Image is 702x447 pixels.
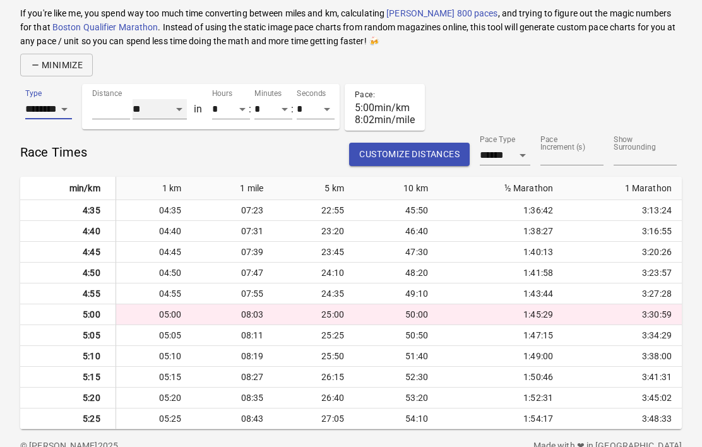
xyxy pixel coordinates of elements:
td: 3:20:26 [568,242,682,263]
th: 4:55 [20,283,116,304]
td: 1:45:29 [443,304,568,325]
th: 4:45 [20,242,116,263]
td: 3:48:33 [568,408,682,429]
div: in [194,103,202,115]
td: 3:27:28 [568,283,682,304]
th: 10 km [359,177,443,200]
span: Minimize [30,57,83,73]
td: 07:23 [197,200,279,221]
th: 4:35 [20,200,116,221]
th: 1 mile [197,177,279,200]
th: 4:50 [20,263,116,283]
td: 05:25 [116,408,197,429]
div: : [249,103,260,115]
td: 54:10 [359,408,443,429]
th: 4:40 [20,221,116,242]
td: 3:30:59 [568,304,682,325]
td: 07:47 [197,263,279,283]
th: 1 Marathon [568,177,682,200]
td: 04:35 [116,200,197,221]
th: 5:10 [20,346,116,367]
td: 3:13:24 [568,200,682,221]
td: 27:05 [278,408,359,429]
td: 05:00 [116,304,197,325]
td: 48:20 [359,263,443,283]
label: Minutes [254,90,283,98]
td: 08:03 [197,304,279,325]
td: 08:27 [197,367,279,388]
td: 49:10 [359,283,443,304]
th: ½ Marathon [443,177,568,200]
td: 05:05 [116,325,197,346]
td: 23:45 [278,242,359,263]
label: Pace Type [480,136,515,144]
td: 1:40:13 [443,242,568,263]
th: 5:00 [20,304,116,325]
div: : [291,103,302,115]
td: 1:52:31 [443,388,568,408]
td: 07:55 [197,283,279,304]
span: Customize Distances [359,146,460,162]
th: 5:05 [20,325,116,346]
th: min/km [20,177,116,200]
td: 1:41:58 [443,263,568,283]
td: 1:54:17 [443,408,568,429]
td: 1:43:44 [443,283,568,304]
td: 1:49:00 [443,346,568,367]
th: 5:25 [20,408,116,429]
td: 26:15 [278,367,359,388]
th: 5 km [278,177,359,200]
div: 8:02 min/mile [355,114,415,126]
div: 5:00 min/km [355,102,415,114]
td: 1:36:42 [443,200,568,221]
td: 50:00 [359,304,443,325]
td: 07:39 [197,242,279,263]
th: 1 km [116,177,197,200]
td: 05:15 [116,367,197,388]
td: 3:38:00 [568,346,682,367]
td: 1:47:15 [443,325,568,346]
td: 08:11 [197,325,279,346]
th: 5:20 [20,388,116,408]
td: 04:50 [116,263,197,283]
label: Pace Increment (s) [540,136,588,152]
td: 22:55 [278,200,359,221]
td: 25:25 [278,325,359,346]
td: 1:50:46 [443,367,568,388]
span: Pace: [355,89,415,102]
td: 1:38:27 [443,221,568,242]
td: 3:16:55 [568,221,682,242]
label: Type [25,90,42,98]
td: 05:20 [116,388,197,408]
td: 05:10 [116,346,197,367]
td: 3:23:57 [568,263,682,283]
h6: If you're like me, you spend way too much time converting between miles and km, calculating , and... [20,7,682,49]
td: 51:40 [359,346,443,367]
td: 52:30 [359,367,443,388]
td: 3:41:31 [568,367,682,388]
td: 25:00 [278,304,359,325]
td: 08:35 [197,388,279,408]
td: 08:43 [197,408,279,429]
td: 45:50 [359,200,443,221]
label: Seconds [297,90,325,98]
td: 04:55 [116,283,197,304]
td: 3:34:29 [568,325,682,346]
td: 24:10 [278,263,359,283]
td: 08:19 [197,346,279,367]
label: Distance [92,90,122,98]
td: 26:40 [278,388,359,408]
td: 04:40 [116,221,197,242]
label: Hours [212,90,241,98]
td: 04:45 [116,242,197,263]
h6: Race Times [20,142,88,162]
a: Boston Qualifier Marathon [52,22,158,32]
label: Show Surrounding [614,136,661,152]
td: 23:20 [278,221,359,242]
button: Customize Distances [349,143,470,166]
button: Minimize [20,54,93,77]
td: 24:35 [278,283,359,304]
a: [PERSON_NAME] 800 paces [386,8,497,18]
td: 47:30 [359,242,443,263]
td: 46:40 [359,221,443,242]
